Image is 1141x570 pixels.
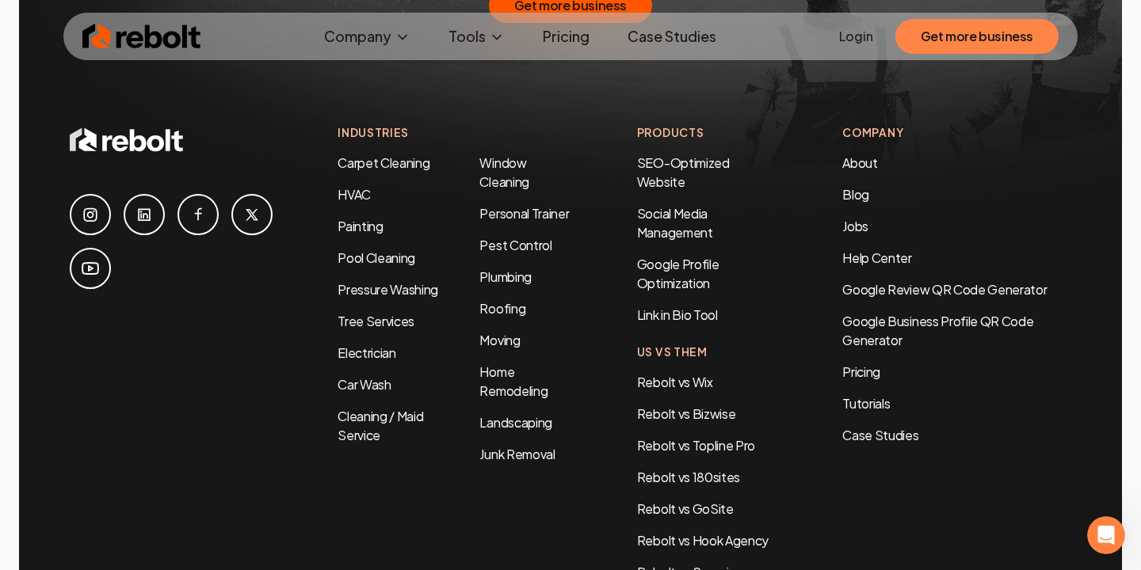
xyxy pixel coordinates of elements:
a: Link in Bio Tool [637,306,718,323]
a: Rebolt vs Bizwise [637,405,736,422]
a: Rebolt vs GoSite [637,500,734,517]
h4: Us Vs Them [637,344,780,360]
a: Pressure Washing [338,281,438,298]
a: Landscaping [479,414,551,431]
a: Home Remodeling [479,363,548,399]
a: HVAC [338,186,371,203]
a: Google Profile Optimization [637,256,719,291]
a: Carpet Cleaning [338,154,429,171]
a: Junk Removal [479,446,555,462]
a: Rebolt vs Topline Pro [637,437,755,454]
a: Painting [338,218,383,234]
a: Login [839,27,873,46]
a: About [842,154,877,171]
a: Rebolt vs Hook Agency [637,532,769,549]
img: Rebolt Logo [82,21,201,52]
a: Car Wash [338,376,391,393]
a: Social Media Management [637,205,713,241]
a: SEO-Optimized Website [637,154,730,190]
a: Roofing [479,300,525,317]
button: Company [311,21,423,52]
a: Rebolt vs Wix [637,374,713,390]
a: Cleaning / Maid Service [338,408,423,443]
a: Pest Control [479,237,551,253]
button: Get more business [895,19,1059,54]
h4: Company [842,124,1071,141]
a: Tree Services [338,313,414,329]
a: Plumbing [479,268,531,285]
a: Jobs [842,218,868,234]
iframe: Intercom live chat [1087,516,1125,554]
a: Window Cleaning [479,154,529,190]
a: Rebolt vs 180sites [637,469,740,485]
a: Case Studies [842,426,1071,445]
a: Pricing [530,21,602,52]
a: Google Business Profile QR Code Generator [842,313,1033,348]
a: Help Center [842,249,911,266]
a: Moving [479,332,520,348]
h4: Products [637,124,780,141]
a: Electrician [338,344,395,361]
a: Blog [842,186,869,203]
a: Pool Cleaning [338,249,415,266]
button: Tools [436,21,517,52]
a: Pricing [842,363,1071,382]
a: Google Review QR Code Generator [842,281,1047,298]
h4: Industries [338,124,574,141]
a: Case Studies [615,21,729,52]
a: Tutorials [842,394,1071,413]
a: Personal Trainer [479,205,569,222]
